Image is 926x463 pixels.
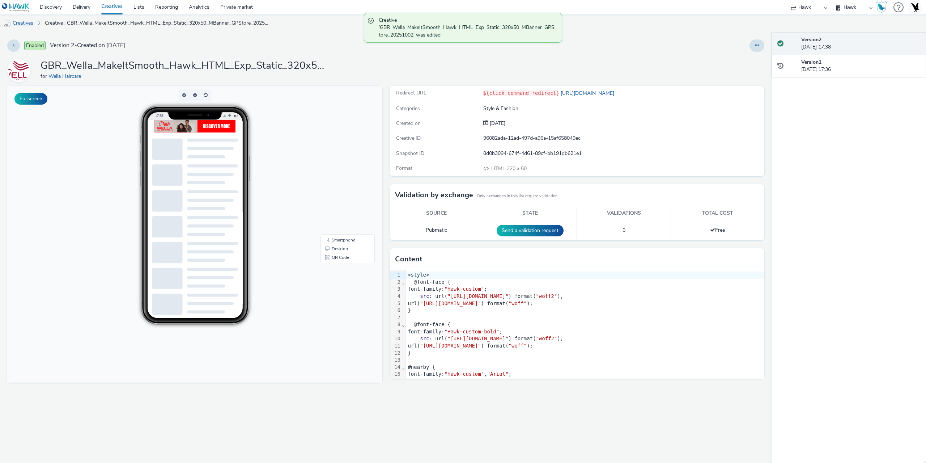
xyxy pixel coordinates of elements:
[445,286,484,292] span: "Hawk-custom"
[445,329,500,334] span: "Hawk-custom-bold"
[148,28,156,32] span: 17:38
[14,93,47,105] button: Fullscreen
[405,350,764,357] div: }
[483,135,764,142] div: 96082ada-12ad-497d-a96a-15af658049ec
[402,321,405,327] span: Fold line
[390,272,402,279] div: 1
[536,293,557,299] span: "woff2"
[405,300,764,307] div: url( ) format( );
[390,342,402,350] div: 11
[396,150,424,157] span: Snapshot ID
[390,279,402,286] div: 2
[483,105,764,112] div: Style & Fashion
[390,378,402,385] div: 16
[509,300,527,306] span: "woff"
[402,279,405,285] span: Fold line
[405,293,764,300] div: : url( ) format( ),
[447,336,509,341] span: "[URL][DOMAIN_NAME]"
[909,2,920,13] img: Account UK
[396,105,420,112] span: Categories
[491,165,507,172] span: HTML
[390,371,402,378] div: 15
[390,293,402,300] div: 4
[7,67,33,74] a: Wella Haircare
[390,350,402,357] div: 12
[8,60,29,81] img: Wella Haircare
[801,36,920,51] div: [DATE] 17:38
[2,3,30,12] img: undefined Logo
[483,150,764,157] div: 8d0b3094-674f-4d61-89cf-bb191db621e1
[671,206,764,221] th: Total cost
[488,120,505,127] span: [DATE]
[623,227,625,233] span: 0
[379,17,555,39] span: Creative 'GBR_Wella_MakeItSmooth_Hawk_HTML_Exp_Static_320x50_MBanner_GPStore_20251002' was edited
[477,193,557,199] small: Only exchanges in this list require validation
[405,272,764,279] div: <style>
[710,227,725,233] span: Free
[801,36,821,43] strong: Version 2
[876,1,887,13] img: Hawk Academy
[24,41,46,50] span: Enabled
[390,364,402,371] div: 14
[577,206,671,221] th: Validations
[490,165,527,172] span: 320 x 50
[405,321,764,328] div: font-face {
[405,307,764,314] div: }
[390,357,402,364] div: 13
[390,335,402,342] div: 10
[390,286,402,293] div: 3
[414,321,417,327] span: @
[420,343,481,349] span: "[URL][DOMAIN_NAME]"
[405,279,764,286] div: font-face {
[390,307,402,314] div: 6
[395,190,473,201] h3: Validation by exchange
[396,89,426,96] span: Redirect URL
[487,371,509,377] span: "Arial"
[395,254,422,265] h3: Content
[536,336,557,341] span: "woff2"
[801,59,920,73] div: [DATE] 17:36
[390,300,402,307] div: 5
[488,120,505,127] div: Creation 02 October 2025, 17:36
[420,300,481,306] span: "[URL][DOMAIN_NAME]"
[41,59,330,73] h1: GBR_Wella_MakeItSmooth_Hawk_HTML_Exp_Static_320x50_MBanner_GPStore_20251002
[405,342,764,350] div: url( ) format( );
[396,135,421,142] span: Creative ID
[41,14,273,32] a: Creative : GBR_Wella_MakeItSmooth_Hawk_HTML_Exp_Static_320x50_MBanner_GPStore_20251002
[876,1,890,13] a: Hawk Academy
[390,328,402,336] div: 9
[4,20,11,27] img: mobile
[315,159,366,167] li: Desktop
[50,41,125,50] span: Version 2 - Created on [DATE]
[48,73,84,80] a: Wella Haircare
[445,371,484,377] span: "Hawk-custom"
[405,364,764,371] div: #nearby {
[483,90,560,96] code: ${click_command_redirect}
[801,59,821,66] strong: Version 1
[390,221,483,240] td: Pubmatic
[405,328,764,336] div: font-family: ;
[405,371,764,378] div: font-family: , ;
[414,279,417,285] span: @
[483,206,577,221] th: State
[396,165,412,172] span: Format
[405,378,764,385] div: }
[405,335,764,342] div: : url( ) format( ),
[315,167,366,176] li: QR Code
[324,169,342,174] span: QR Code
[390,321,402,328] div: 8
[324,161,341,165] span: Desktop
[447,293,509,299] span: "[URL][DOMAIN_NAME]"
[420,293,429,299] span: src
[324,152,348,156] span: Smartphone
[405,286,764,293] div: font-family: ;
[559,90,617,97] a: [URL][DOMAIN_NAME]
[390,314,402,321] div: 7
[497,225,564,236] button: Send a validation request
[420,336,429,341] span: src
[390,206,483,221] th: Source
[41,73,48,80] span: for
[396,120,421,127] span: Created on
[402,364,405,370] span: Fold line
